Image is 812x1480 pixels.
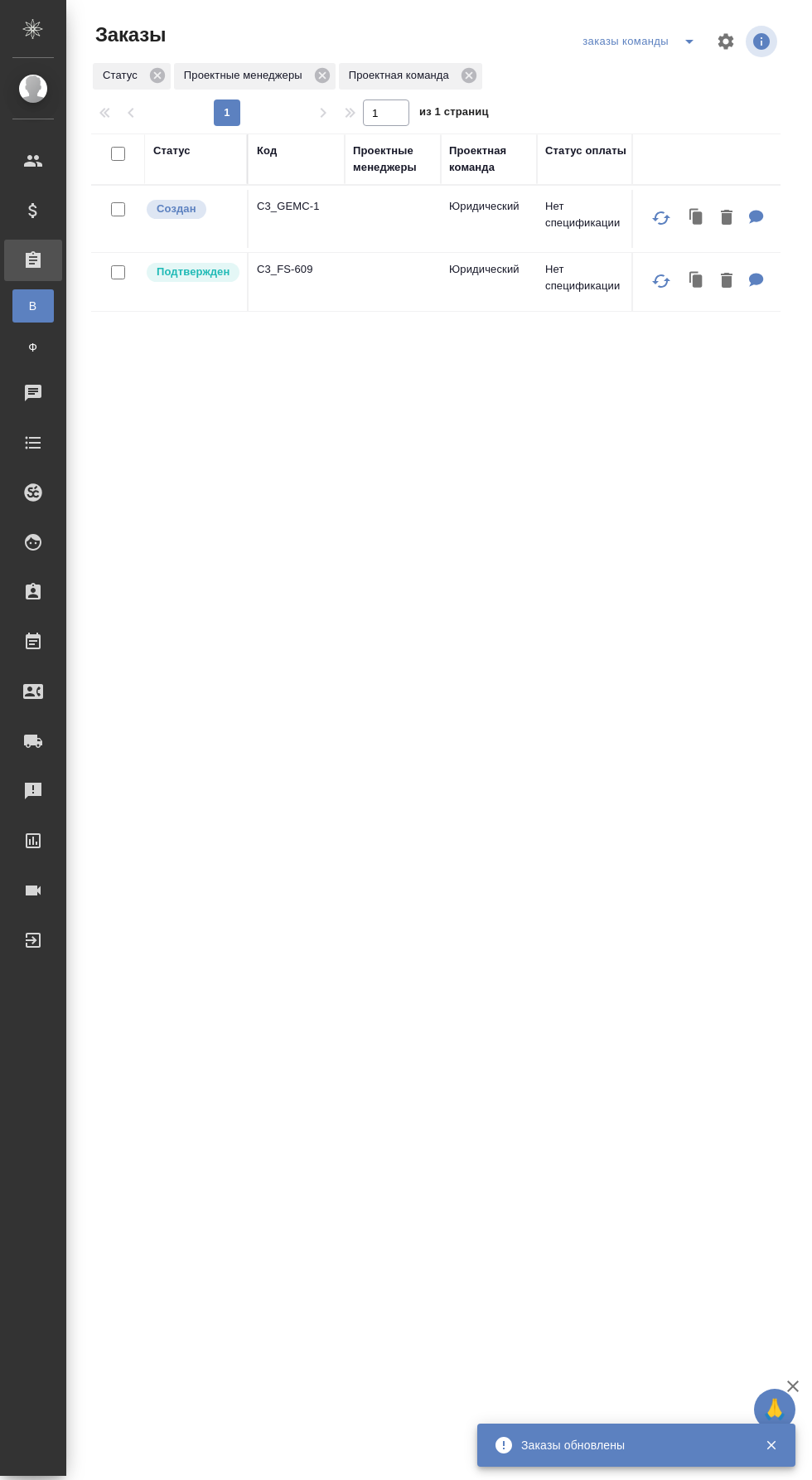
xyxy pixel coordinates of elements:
span: Заказы [91,22,166,48]
span: Посмотреть информацию [746,26,781,57]
span: из 1 страниц [419,102,489,126]
button: Клонировать [681,264,713,298]
td: Нет спецификации [537,190,640,248]
div: Проектные менеджеры [353,143,433,176]
button: Закрыть [754,1438,788,1453]
p: Статус [103,67,143,84]
div: Заказы обновлены [521,1437,740,1453]
button: Обновить [641,198,681,238]
span: 🙏 [761,1392,789,1427]
td: Юридический [441,190,537,248]
button: Клонировать [681,201,713,235]
a: Ф [12,331,54,364]
span: Настроить таблицу [706,22,746,61]
td: Нет спецификации [537,253,640,311]
p: Проектные менеджеры [184,67,308,84]
button: 🙏 [754,1389,795,1430]
div: Статус [93,63,171,90]
p: Создан [157,201,196,217]
div: Проектные менеджеры [174,63,336,90]
div: Код [257,143,277,159]
p: Проектная команда [349,67,455,84]
a: В [12,289,54,323]
button: Для КМ: от КВ Оргкомитет Национальной Геммологической Ассоциации. Мы организуем Международную нау... [741,201,772,235]
button: Удалить [713,264,741,298]
div: split button [578,28,706,55]
button: Удалить [713,201,741,235]
div: Проектная команда [449,143,529,176]
td: Юридический [441,253,537,311]
p: C3_FS-609 [257,261,336,278]
button: Обновить [641,261,681,301]
div: Выставляет КМ после уточнения всех необходимых деталей и получения согласия клиента на запуск. С ... [145,261,239,284]
div: Статус [153,143,191,159]
p: Подтвержден [157,264,230,280]
div: Статус оплаты [545,143,626,159]
div: Выставляется автоматически при создании заказа [145,198,239,221]
button: Для КМ: к оригам [741,264,772,298]
div: Проектная команда [339,63,482,90]
span: В [21,298,46,314]
p: C3_GEMC-1 [257,198,336,215]
span: Ф [21,339,46,356]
